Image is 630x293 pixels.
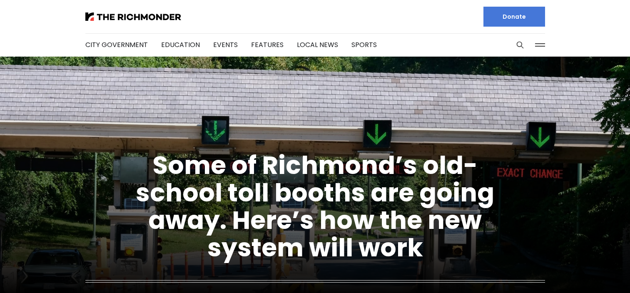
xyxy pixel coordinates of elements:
a: Education [161,40,200,50]
a: City Government [85,40,148,50]
a: Donate [483,7,545,27]
a: Events [213,40,238,50]
a: Sports [351,40,377,50]
img: The Richmonder [85,12,181,21]
a: Some of Richmond’s old-school toll booths are going away. Here’s how the new system will work [136,148,494,265]
a: Local News [297,40,338,50]
button: Search this site [514,39,526,51]
a: Features [251,40,284,50]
